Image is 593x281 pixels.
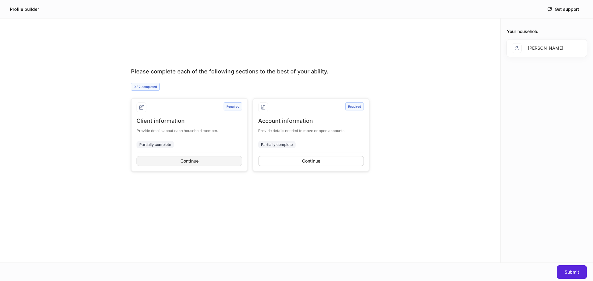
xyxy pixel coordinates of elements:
div: Required [224,102,242,110]
div: [PERSON_NAME] [528,45,563,51]
button: Continue [137,156,242,166]
div: Continue [180,159,199,163]
div: Please complete each of the following sections to the best of your ability. [131,68,369,75]
div: Provide details needed to move or open accounts. [258,125,364,133]
div: Get support [547,7,579,12]
div: Required [345,102,364,110]
div: Your household [507,28,587,35]
div: Provide details about each household member. [137,125,242,133]
div: Account information [258,117,364,125]
button: Get support [543,4,583,14]
div: Continue [302,159,320,163]
div: 0 / 2 completed [131,83,160,91]
div: Partially complete [139,142,171,147]
button: Submit [557,265,587,279]
div: Client information [137,117,242,125]
h5: Profile builder [10,6,39,12]
div: Submit [565,270,579,274]
button: Continue [258,156,364,166]
div: Partially complete [261,142,293,147]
